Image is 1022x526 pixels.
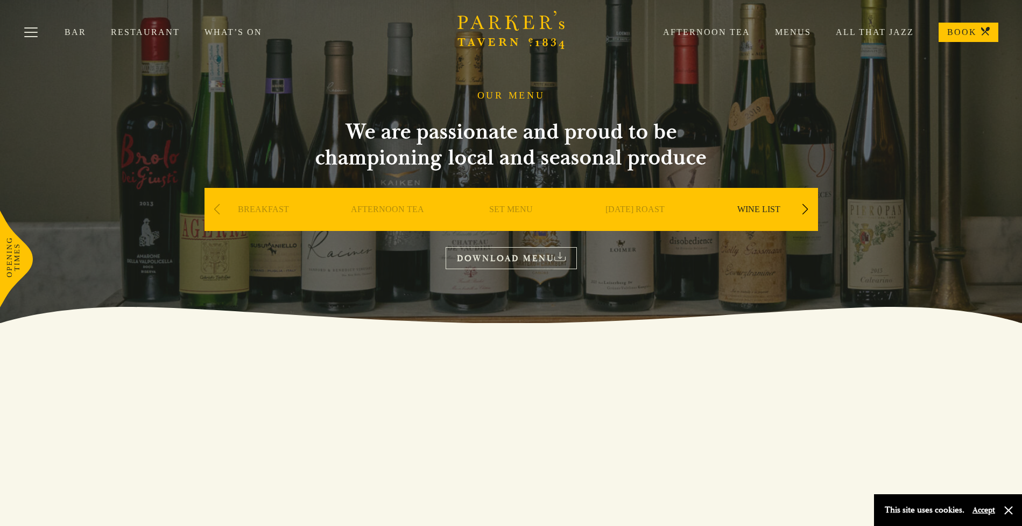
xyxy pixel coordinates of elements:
[798,198,813,221] div: Next slide
[885,502,964,518] p: This site uses cookies.
[972,505,995,515] button: Accept
[1003,505,1014,516] button: Close and accept
[576,188,694,263] div: 4 / 9
[452,188,570,263] div: 3 / 9
[737,204,780,247] a: WINE LIST
[296,119,727,171] h2: We are passionate and proud to be championing local and seasonal produce
[238,204,289,247] a: BREAKFAST
[351,204,424,247] a: AFTERNOON TEA
[605,204,665,247] a: [DATE] ROAST
[210,198,224,221] div: Previous slide
[446,247,577,269] a: DOWNLOAD MENU
[489,204,533,247] a: SET MENU
[205,188,323,263] div: 1 / 9
[328,188,447,263] div: 2 / 9
[700,188,818,263] div: 5 / 9
[477,90,545,102] h1: OUR MENU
